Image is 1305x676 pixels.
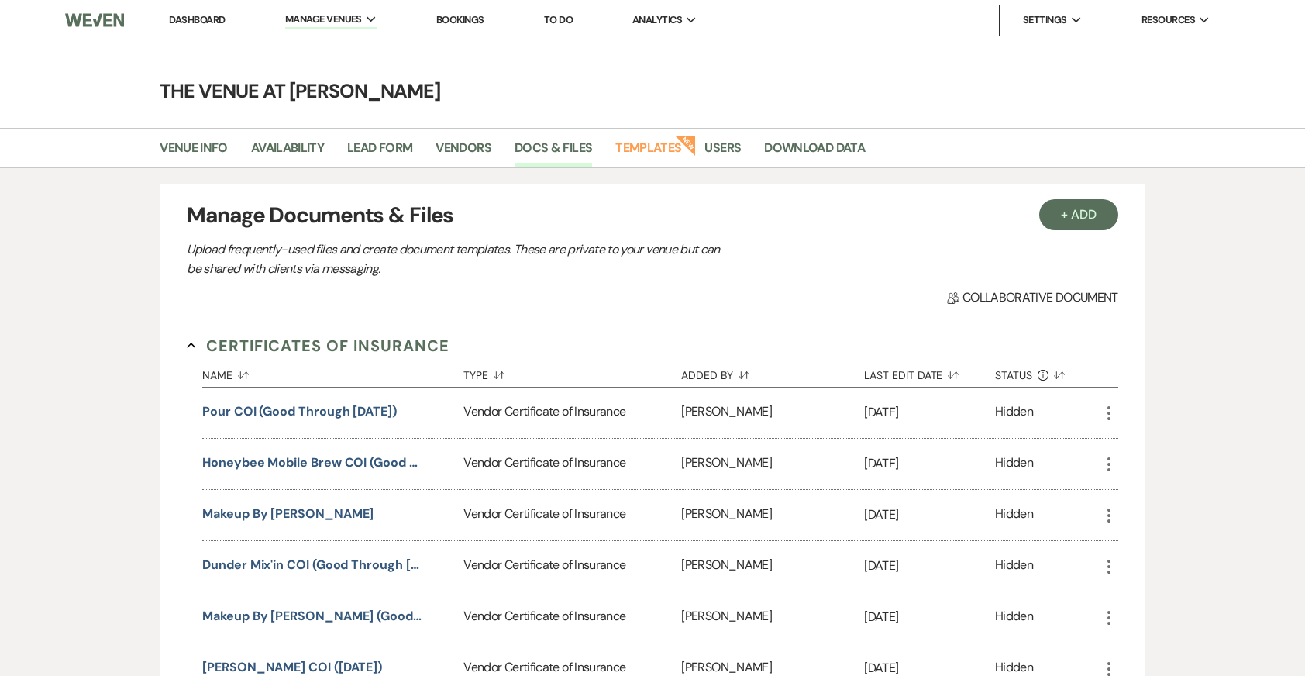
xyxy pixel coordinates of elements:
span: Resources [1141,12,1195,28]
span: Settings [1023,12,1067,28]
button: Makeup by [PERSON_NAME] (Good through [DATE]) [202,607,423,626]
p: [DATE] [864,607,995,627]
div: Hidden [995,505,1033,526]
p: [DATE] [864,505,995,525]
div: Vendor Certificate of Insurance [463,490,681,540]
p: [DATE] [864,454,995,474]
a: Dashboard [169,13,225,26]
h3: Manage Documents & Files [187,199,1118,232]
button: + Add [1039,199,1118,230]
a: Users [704,138,741,167]
div: Hidden [995,454,1033,474]
span: Analytics [632,12,682,28]
strong: New [676,134,697,156]
div: [PERSON_NAME] [681,439,864,489]
a: Lead Form [347,138,412,167]
a: Bookings [436,13,484,26]
p: [DATE] [864,402,995,422]
button: Added By [681,357,864,387]
a: To Do [544,13,573,26]
button: Pour COI (Good Through [DATE]) [202,402,397,421]
div: Vendor Certificate of Insurance [463,388,681,438]
h4: The Venue at [PERSON_NAME] [95,78,1210,105]
div: [PERSON_NAME] [681,490,864,540]
button: Last Edit Date [864,357,995,387]
div: Vendor Certificate of Insurance [463,541,681,591]
a: Docs & Files [515,138,592,167]
span: Status [995,370,1032,381]
button: Honeybee Mobile Brew COI (Good Through [DATE]) [202,454,423,472]
p: [DATE] [864,556,995,576]
div: Hidden [995,607,1033,628]
img: Weven Logo [65,4,124,36]
button: Certificates of Insurance [187,334,449,357]
a: Availability [251,138,324,167]
div: Vendor Certificate of Insurance [463,439,681,489]
button: Makeup by [PERSON_NAME] [202,505,374,523]
a: Vendors [436,138,491,167]
div: [PERSON_NAME] [681,388,864,438]
div: Vendor Certificate of Insurance [463,592,681,643]
a: Download Data [764,138,865,167]
div: Hidden [995,556,1033,577]
a: Templates [615,138,681,167]
button: Status [995,357,1100,387]
p: Upload frequently-used files and create document templates. These are private to your venue but c... [187,240,729,279]
button: Type [463,357,681,387]
span: Collaborative document [947,288,1117,307]
span: Manage Venues [285,12,362,27]
div: [PERSON_NAME] [681,541,864,591]
a: Venue Info [160,138,228,167]
button: Name [202,357,463,387]
button: Dunder Mix'in COI (Good Through [DATE]) [202,556,423,574]
div: [PERSON_NAME] [681,592,864,643]
div: Hidden [995,402,1033,423]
